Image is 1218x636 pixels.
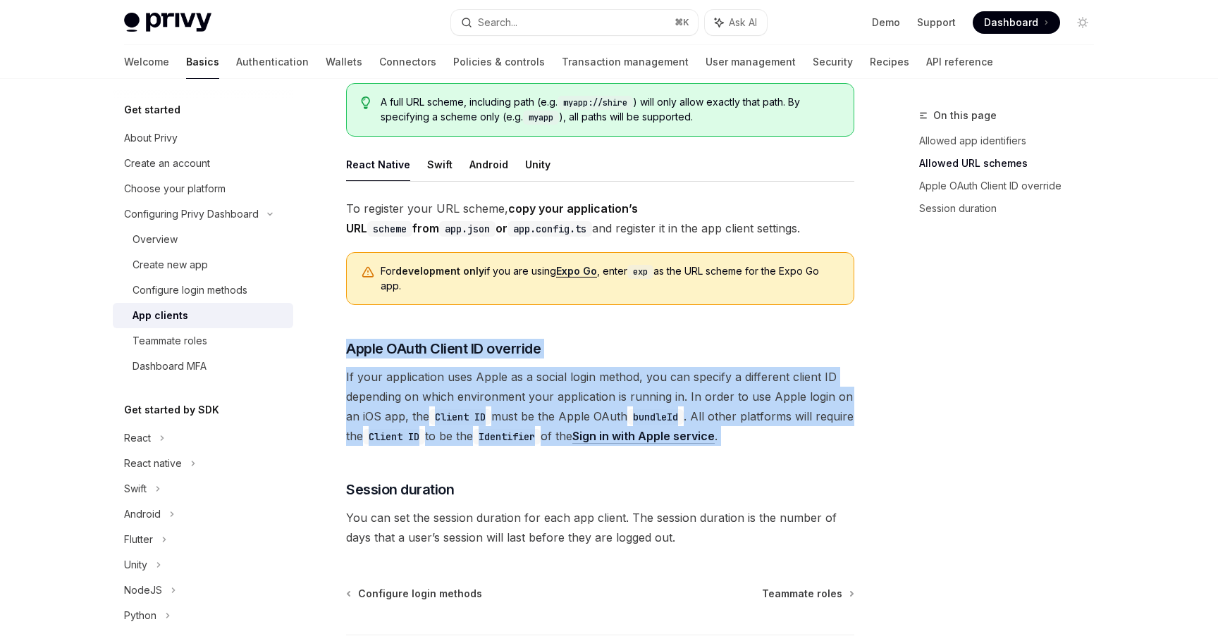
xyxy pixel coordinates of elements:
[439,221,496,237] code: app.json
[124,206,259,223] div: Configuring Privy Dashboard
[124,101,180,118] h5: Get started
[562,45,689,79] a: Transaction management
[113,252,293,278] a: Create new app
[124,506,161,523] div: Android
[675,17,689,28] span: ⌘ K
[478,14,517,31] div: Search...
[933,107,997,124] span: On this page
[572,429,715,444] a: Sign in with Apple service
[113,354,293,379] a: Dashboard MFA
[469,148,508,181] button: Android
[113,176,293,201] a: Choose your platform
[113,303,293,328] a: App clients
[358,587,482,601] span: Configure login methods
[124,480,147,497] div: Swift
[326,45,362,79] a: Wallets
[381,95,839,125] span: A full URL scheme, including path (e.g. ) will only allow exactly that path. By specifying a sche...
[124,455,182,472] div: React native
[133,332,207,349] div: Teammate roles
[872,15,900,30] a: Demo
[523,111,559,125] code: myapp
[926,45,993,79] a: API reference
[113,227,293,252] a: Overview
[124,401,219,418] h5: Get started by SDK
[919,152,1105,175] a: Allowed URL schemes
[133,358,207,375] div: Dashboard MFA
[236,45,309,79] a: Authentication
[361,266,375,280] svg: Warning
[525,148,550,181] button: Unity
[124,582,162,599] div: NodeJS
[919,130,1105,152] a: Allowed app identifiers
[124,430,151,447] div: React
[706,45,796,79] a: User management
[705,10,767,35] button: Ask AI
[186,45,219,79] a: Basics
[347,587,482,601] a: Configure login methods
[729,15,757,30] span: Ask AI
[762,587,842,601] span: Teammate roles
[113,125,293,151] a: About Privy
[919,175,1105,197] a: Apple OAuth Client ID override
[427,148,453,181] button: Swift
[124,155,210,172] div: Create an account
[1071,11,1094,34] button: Toggle dark mode
[556,265,597,278] a: Expo Go
[395,265,484,277] strong: development only
[917,15,956,30] a: Support
[508,221,592,237] code: app.config.ts
[133,307,188,324] div: App clients
[346,339,541,358] span: Apple OAuth Client ID override
[113,328,293,354] a: Teammate roles
[124,180,226,197] div: Choose your platform
[973,11,1060,34] a: Dashboard
[124,13,211,32] img: light logo
[124,130,178,146] div: About Privy
[346,508,854,547] span: You can set the session duration for each app client. The session duration is the number of days ...
[627,409,684,425] code: bundleId
[451,10,698,35] button: Search...⌘K
[453,45,545,79] a: Policies & controls
[113,278,293,303] a: Configure login methods
[133,282,247,299] div: Configure login methods
[124,607,156,624] div: Python
[762,587,853,601] a: Teammate roles
[124,556,147,573] div: Unity
[346,199,854,238] span: To register your URL scheme, and register it in the app client settings.
[813,45,853,79] a: Security
[361,96,371,109] svg: Tip
[346,148,410,181] button: React Native
[381,264,839,293] div: For if you are using , enter as the URL scheme for the Expo Go app.
[113,151,293,176] a: Create an account
[367,221,412,237] code: scheme
[124,45,169,79] a: Welcome
[346,367,854,446] span: If your application uses Apple as a social login method, you can specify a different client ID de...
[133,231,178,248] div: Overview
[124,531,153,548] div: Flutter
[133,256,208,273] div: Create new app
[870,45,909,79] a: Recipes
[379,45,436,79] a: Connectors
[429,409,491,425] code: Client ID
[363,429,425,444] code: Client ID
[346,480,454,499] span: Session duration
[558,96,633,110] code: myapp://shire
[919,197,1105,220] a: Session duration
[627,265,653,279] code: exp
[346,201,638,235] strong: copy your application’s URL from or
[473,429,541,444] code: Identifier
[984,15,1038,30] span: Dashboard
